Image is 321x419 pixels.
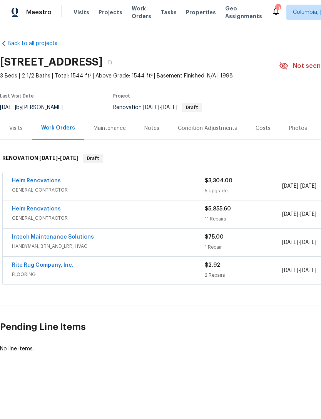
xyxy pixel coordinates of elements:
h6: RENOVATION [2,154,79,163]
span: [DATE] [60,155,79,161]
span: - [282,239,316,246]
span: Maestro [26,8,52,16]
span: [DATE] [282,212,298,217]
div: 13 [275,5,281,12]
div: Maintenance [94,125,126,132]
div: Work Orders [41,124,75,132]
span: [DATE] [161,105,177,110]
a: Intech Maintenance Solutions [12,234,94,240]
button: Copy Address [103,55,117,69]
span: Geo Assignments [225,5,262,20]
span: [DATE] [39,155,58,161]
span: Visits [74,8,89,16]
span: Draft [84,155,102,162]
span: - [282,182,316,190]
div: Visits [9,125,23,132]
span: [DATE] [300,212,316,217]
span: $75.00 [205,234,224,240]
span: [DATE] [300,268,316,273]
div: 2 Repairs [205,271,282,279]
span: $5,855.60 [205,206,231,212]
span: Draft [183,105,201,110]
span: - [282,267,316,274]
span: - [282,210,316,218]
span: Tasks [160,10,177,15]
div: 1 Repair [205,243,282,251]
div: 11 Repairs [205,215,282,223]
span: $2.92 [205,263,220,268]
span: GENERAL_CONTRACTOR [12,186,205,194]
span: [DATE] [282,183,298,189]
div: Condition Adjustments [178,125,237,132]
span: - [143,105,177,110]
span: FLOORING [12,271,205,278]
a: Helm Renovations [12,206,61,212]
div: Photos [289,125,307,132]
span: [DATE] [300,183,316,189]
span: Renovation [113,105,202,110]
span: Projects [99,8,122,16]
a: Rite Rug Company, Inc. [12,263,74,268]
a: Helm Renovations [12,178,61,183]
span: [DATE] [282,240,298,245]
div: Notes [144,125,159,132]
div: 5 Upgrade [205,187,282,195]
span: [DATE] [300,240,316,245]
span: Project [113,94,130,98]
div: Costs [256,125,271,132]
span: Work Orders [132,5,151,20]
span: Properties [186,8,216,16]
span: - [39,155,79,161]
span: [DATE] [282,268,298,273]
span: $3,304.00 [205,178,232,183]
span: GENERAL_CONTRACTOR [12,214,205,222]
span: [DATE] [143,105,159,110]
span: HANDYMAN, BRN_AND_LRR, HVAC [12,242,205,250]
